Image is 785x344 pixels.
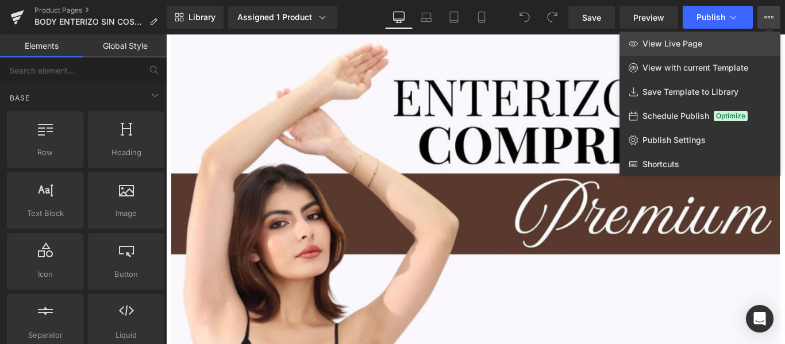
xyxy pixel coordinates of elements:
[683,6,753,29] button: Publish
[642,63,748,73] span: View with current Template
[385,6,413,29] a: Desktop
[714,111,748,121] span: Optimize
[697,13,725,22] span: Publish
[642,87,738,97] span: Save Template to Library
[619,6,678,29] a: Preview
[167,6,224,29] a: New Library
[91,207,161,219] span: Image
[642,38,702,49] span: View Live Page
[83,34,167,57] a: Global Style
[10,329,80,341] span: Separator
[10,268,80,280] span: Icon
[34,6,167,15] a: Product Pages
[237,11,328,23] div: Assigned 1 Product
[440,6,468,29] a: Tablet
[642,159,679,169] span: Shortcuts
[34,17,145,26] span: BODY ENTERIZO SIN COSTURAS
[413,6,440,29] a: Laptop
[10,207,80,219] span: Text Block
[91,146,161,159] span: Heading
[468,6,495,29] a: Mobile
[746,305,774,333] div: Open Intercom Messenger
[91,329,161,341] span: Liquid
[642,135,706,145] span: Publish Settings
[541,6,564,29] button: Redo
[188,12,216,22] span: Library
[633,11,664,24] span: Preview
[513,6,536,29] button: Undo
[642,111,709,121] span: Schedule Publish
[91,268,161,280] span: Button
[582,11,601,24] span: Save
[10,146,80,159] span: Row
[9,92,31,103] span: Base
[757,6,780,29] button: View Live PageView with current TemplateSave Template to LibrarySchedule PublishOptimizePublish S...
